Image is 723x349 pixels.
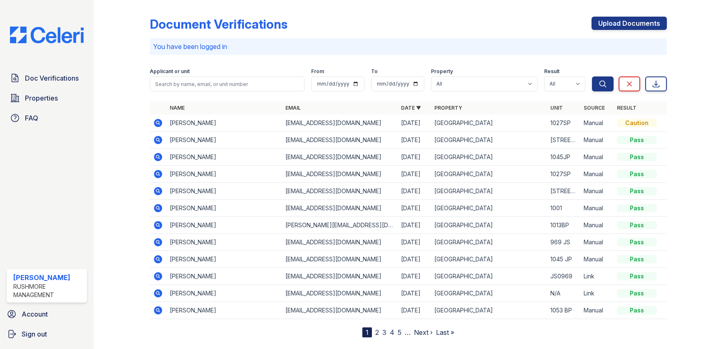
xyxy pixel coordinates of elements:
[166,166,282,183] td: [PERSON_NAME]
[617,153,657,161] div: Pass
[150,68,190,75] label: Applicant or unit
[398,200,431,217] td: [DATE]
[414,328,433,337] a: Next ›
[166,183,282,200] td: [PERSON_NAME]
[547,166,580,183] td: 1027SP
[166,285,282,302] td: [PERSON_NAME]
[580,285,614,302] td: Link
[398,166,431,183] td: [DATE]
[398,132,431,149] td: [DATE]
[311,68,324,75] label: From
[166,268,282,285] td: [PERSON_NAME]
[166,200,282,217] td: [PERSON_NAME]
[547,183,580,200] td: [STREET_ADDRESS][PERSON_NAME]
[431,166,547,183] td: [GEOGRAPHIC_DATA]
[3,326,90,342] button: Sign out
[398,302,431,319] td: [DATE]
[580,183,614,200] td: Manual
[390,328,394,337] a: 4
[431,132,547,149] td: [GEOGRAPHIC_DATA]
[580,302,614,319] td: Manual
[398,285,431,302] td: [DATE]
[398,183,431,200] td: [DATE]
[398,251,431,268] td: [DATE]
[580,115,614,132] td: Manual
[282,285,398,302] td: [EMAIL_ADDRESS][DOMAIN_NAME]
[25,93,58,103] span: Properties
[398,149,431,166] td: [DATE]
[617,221,657,229] div: Pass
[282,234,398,251] td: [EMAIL_ADDRESS][DOMAIN_NAME]
[617,238,657,246] div: Pass
[547,132,580,149] td: [STREET_ADDRESS][PERSON_NAME]
[550,105,563,111] a: Unit
[434,105,462,111] a: Property
[431,268,547,285] td: [GEOGRAPHIC_DATA]
[362,327,372,337] div: 1
[547,115,580,132] td: 1027SP
[382,328,386,337] a: 3
[431,251,547,268] td: [GEOGRAPHIC_DATA]
[617,136,657,144] div: Pass
[282,166,398,183] td: [EMAIL_ADDRESS][DOMAIN_NAME]
[398,217,431,234] td: [DATE]
[375,328,379,337] a: 2
[431,302,547,319] td: [GEOGRAPHIC_DATA]
[166,251,282,268] td: [PERSON_NAME]
[547,268,580,285] td: JS0969
[547,251,580,268] td: 1045 JP
[282,132,398,149] td: [EMAIL_ADDRESS][DOMAIN_NAME]
[166,132,282,149] td: [PERSON_NAME]
[398,115,431,132] td: [DATE]
[166,217,282,234] td: [PERSON_NAME]
[547,200,580,217] td: 1001
[617,255,657,263] div: Pass
[166,234,282,251] td: [PERSON_NAME]
[547,217,580,234] td: 1013BP
[13,283,84,299] div: Rushmore Management
[431,234,547,251] td: [GEOGRAPHIC_DATA]
[166,302,282,319] td: [PERSON_NAME]
[282,115,398,132] td: [EMAIL_ADDRESS][DOMAIN_NAME]
[7,90,87,106] a: Properties
[7,70,87,86] a: Doc Verifications
[617,119,657,127] div: Caution
[150,76,304,91] input: Search by name, email, or unit number
[580,200,614,217] td: Manual
[431,200,547,217] td: [GEOGRAPHIC_DATA]
[22,329,47,339] span: Sign out
[166,149,282,166] td: [PERSON_NAME]
[282,268,398,285] td: [EMAIL_ADDRESS][DOMAIN_NAME]
[431,183,547,200] td: [GEOGRAPHIC_DATA]
[282,251,398,268] td: [EMAIL_ADDRESS][DOMAIN_NAME]
[398,234,431,251] td: [DATE]
[150,17,287,32] div: Document Verifications
[25,113,38,123] span: FAQ
[547,149,580,166] td: 1045JP
[547,285,580,302] td: N/A
[25,73,79,83] span: Doc Verifications
[431,217,547,234] td: [GEOGRAPHIC_DATA]
[547,234,580,251] td: 969 JS
[592,17,667,30] a: Upload Documents
[398,328,401,337] a: 5
[371,68,378,75] label: To
[431,285,547,302] td: [GEOGRAPHIC_DATA]
[580,149,614,166] td: Manual
[617,204,657,212] div: Pass
[282,200,398,217] td: [EMAIL_ADDRESS][DOMAIN_NAME]
[617,272,657,280] div: Pass
[398,268,431,285] td: [DATE]
[170,105,185,111] a: Name
[617,306,657,315] div: Pass
[282,183,398,200] td: [EMAIL_ADDRESS][DOMAIN_NAME]
[580,234,614,251] td: Manual
[544,68,560,75] label: Result
[285,105,301,111] a: Email
[580,251,614,268] td: Manual
[13,273,84,283] div: [PERSON_NAME]
[580,166,614,183] td: Manual
[401,105,421,111] a: Date ▼
[436,328,454,337] a: Last »
[580,217,614,234] td: Manual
